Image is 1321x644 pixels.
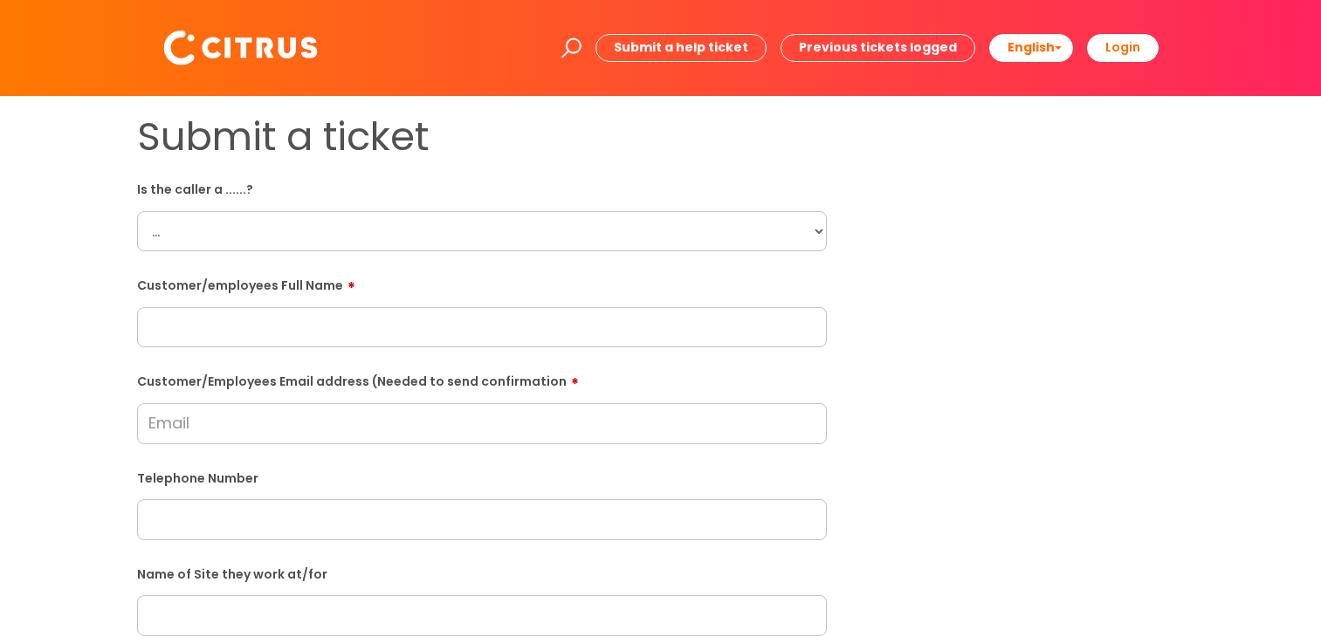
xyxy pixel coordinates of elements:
[1008,38,1055,56] span: English
[137,564,827,582] label: Name of Site they work at/for
[137,179,827,197] label: Is the caller a ......?
[137,368,827,389] label: Customer/Employees Email address (Needed to send confirmation
[137,272,827,293] label: Customer/employees Full Name
[137,403,827,443] input: Email
[137,468,827,486] label: Telephone Number
[137,113,827,161] h1: Submit a ticket
[1087,34,1159,61] a: Login
[595,34,767,61] a: Submit a help ticket
[1105,38,1140,56] b: Login
[781,34,975,61] a: Previous tickets logged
